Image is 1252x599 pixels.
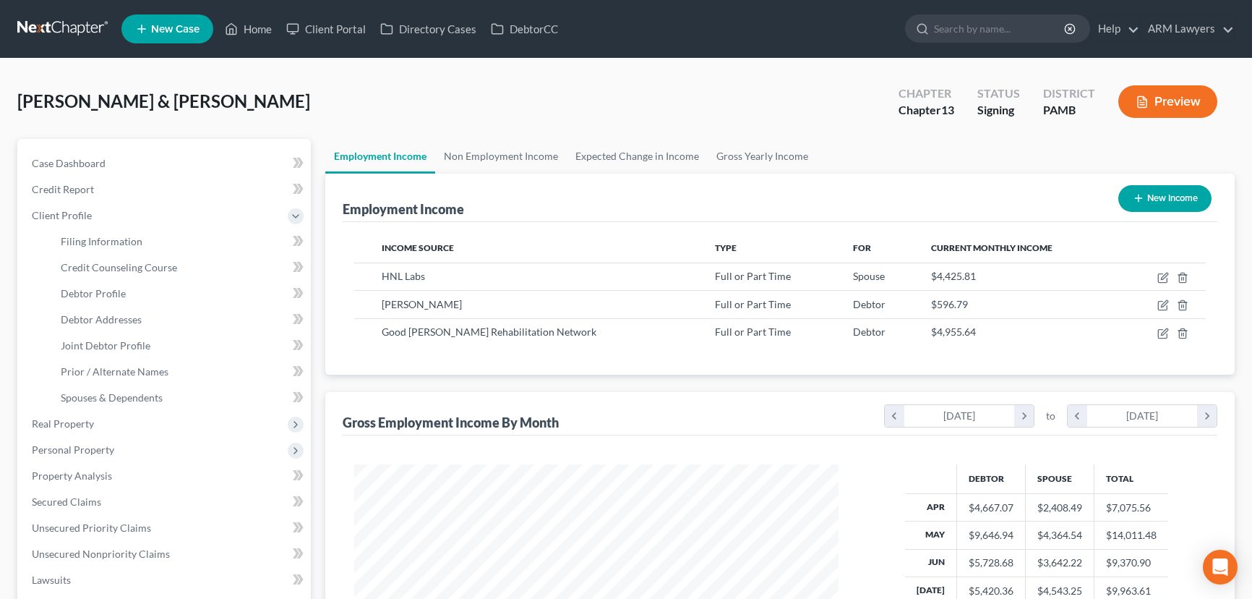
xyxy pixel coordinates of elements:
span: Client Profile [32,209,92,221]
a: Lawsuits [20,567,311,593]
a: Employment Income [325,139,435,174]
span: Unsecured Priority Claims [32,522,151,534]
div: [DATE] [1087,405,1198,427]
i: chevron_left [885,405,904,427]
div: Signing [977,102,1020,119]
span: Full or Part Time [715,298,791,310]
th: Spouse [1026,464,1094,493]
a: Debtor Profile [49,281,311,307]
span: Income Source [382,242,454,253]
a: Client Portal [279,16,373,42]
td: $14,011.48 [1094,522,1169,549]
span: Joint Debtor Profile [61,339,150,352]
a: Credit Counseling Course [49,255,311,281]
th: Jun [905,549,957,577]
div: $4,364.54 [1037,528,1082,543]
div: $3,642.22 [1037,556,1082,570]
div: $2,408.49 [1037,501,1082,515]
a: Filing Information [49,229,311,255]
div: District [1043,85,1095,102]
div: Status [977,85,1020,102]
span: Credit Counseling Course [61,261,177,273]
span: For [853,242,871,253]
button: Preview [1118,85,1217,118]
span: [PERSON_NAME] [382,298,462,310]
span: Good [PERSON_NAME] Rehabilitation Network [382,326,596,338]
span: Spouse [853,270,885,282]
span: New Case [151,24,200,35]
span: Filing Information [61,235,142,247]
a: Directory Cases [373,16,484,42]
a: Home [218,16,279,42]
span: $596.79 [931,298,968,310]
th: May [905,522,957,549]
td: $9,370.90 [1094,549,1169,577]
input: Search by name... [934,15,1066,42]
div: $5,420.36 [969,584,1013,598]
span: Secured Claims [32,496,101,508]
a: Gross Yearly Income [708,139,817,174]
a: Secured Claims [20,489,311,515]
th: Debtor [957,464,1026,493]
div: $4,543.25 [1037,584,1082,598]
span: Unsecured Nonpriority Claims [32,548,170,560]
div: Chapter [899,102,954,119]
a: Non Employment Income [435,139,567,174]
span: 13 [941,103,954,116]
td: $7,075.56 [1094,493,1169,521]
button: New Income [1118,185,1212,212]
div: $4,667.07 [969,501,1013,515]
a: Unsecured Priority Claims [20,515,311,541]
span: $4,955.64 [931,326,976,338]
a: Unsecured Nonpriority Claims [20,541,311,567]
a: Spouses & Dependents [49,385,311,411]
span: Current Monthly Income [931,242,1052,253]
span: HNL Labs [382,270,425,282]
div: Gross Employment Income By Month [343,414,559,431]
span: Debtor Profile [61,287,126,299]
a: Joint Debtor Profile [49,333,311,359]
th: Total [1094,464,1169,493]
span: Debtor [853,326,886,338]
span: Personal Property [32,443,114,456]
a: DebtorCC [484,16,565,42]
span: $4,425.81 [931,270,976,282]
div: $9,646.94 [969,528,1013,543]
a: Help [1091,16,1139,42]
span: Property Analysis [32,470,112,482]
span: Full or Part Time [715,326,791,338]
i: chevron_left [1068,405,1087,427]
span: Prior / Alternate Names [61,365,168,378]
a: Property Analysis [20,463,311,489]
span: to [1046,409,1055,423]
span: Type [715,242,737,253]
i: chevron_right [1014,405,1034,427]
div: Chapter [899,85,954,102]
a: Debtor Addresses [49,307,311,333]
div: Employment Income [343,200,464,218]
span: Debtor Addresses [61,313,142,326]
div: [DATE] [904,405,1015,427]
i: chevron_right [1197,405,1217,427]
span: Full or Part Time [715,270,791,282]
span: [PERSON_NAME] & [PERSON_NAME] [17,90,310,111]
span: Spouses & Dependents [61,391,163,404]
a: ARM Lawyers [1141,16,1234,42]
div: PAMB [1043,102,1095,119]
span: Debtor [853,298,886,310]
span: Credit Report [32,183,94,195]
a: Prior / Alternate Names [49,359,311,385]
div: Open Intercom Messenger [1203,550,1238,585]
span: Case Dashboard [32,157,106,169]
a: Credit Report [20,177,311,203]
th: Apr [905,493,957,521]
a: Case Dashboard [20,150,311,177]
a: Expected Change in Income [567,139,708,174]
span: Real Property [32,417,94,430]
span: Lawsuits [32,574,71,586]
div: $5,728.68 [969,556,1013,570]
